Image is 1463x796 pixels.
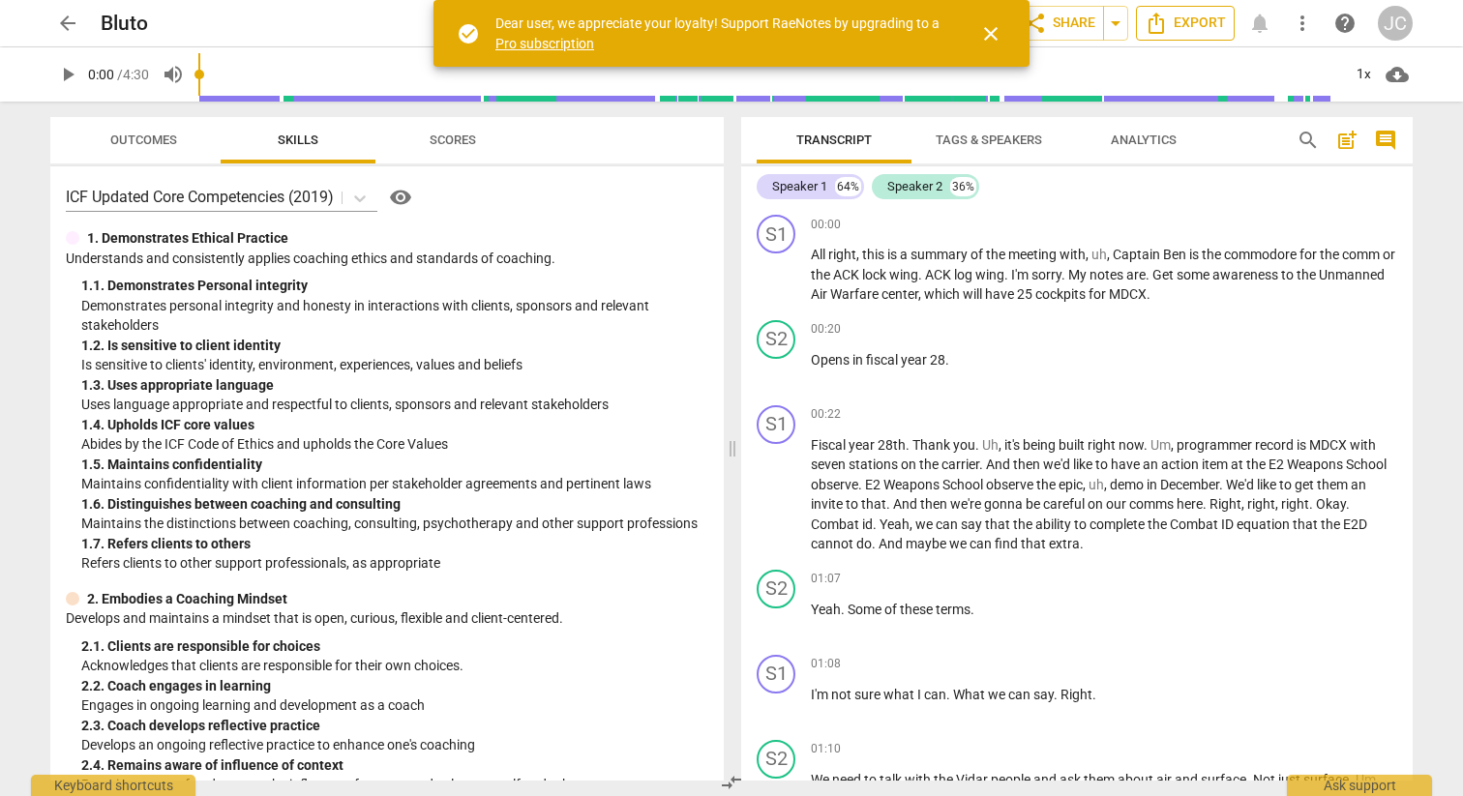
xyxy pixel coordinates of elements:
span: cockpits [1035,286,1089,302]
span: the [934,772,956,787]
span: . [1147,286,1150,302]
span: 28 [930,352,945,368]
span: fiscal [866,352,901,368]
span: . [1146,267,1152,282]
div: 64% [835,177,861,196]
span: My [1068,267,1090,282]
span: maybe [906,536,949,551]
span: an [1351,477,1366,492]
p: ICF Updated Core Competencies (2019) [66,186,334,208]
span: can [970,536,995,551]
span: E2 [865,477,883,492]
span: that [1021,536,1049,551]
span: Right [1209,496,1241,512]
span: item [1202,457,1231,472]
div: 1. 5. Maintains confidentiality [81,455,708,475]
span: , [1275,496,1281,512]
button: Show/Hide comments [1370,125,1401,156]
div: 2. 1. Clients are responsible for choices [81,636,708,657]
span: . [970,602,974,617]
span: Yeah [811,602,841,617]
span: . [858,477,865,492]
span: the [986,247,1008,262]
span: Opens [811,352,852,368]
button: Help [385,182,416,213]
span: them [1317,477,1351,492]
span: say [1033,687,1054,702]
span: the [1202,247,1224,262]
div: 2. 2. Coach engages in learning [81,676,708,696]
span: our [1106,496,1129,512]
span: like [1073,457,1095,472]
span: these [900,602,936,617]
span: Yeah [880,516,910,532]
span: year [849,437,878,453]
span: Combat [811,516,862,532]
span: you [953,437,975,453]
span: them [1084,772,1118,787]
span: carrier [941,457,979,472]
span: have [1111,457,1143,472]
span: demo [1110,477,1147,492]
span: to [1095,457,1111,472]
span: we'd [1043,457,1073,472]
span: in [852,352,866,368]
span: like [1257,477,1279,492]
span: invite [811,496,846,512]
span: , [1086,247,1091,262]
span: the [811,267,833,282]
span: E2 [1269,457,1287,472]
span: Export [1145,12,1226,35]
span: center [881,286,918,302]
span: Ben [1163,247,1189,262]
p: Acknowledges that clients are responsible for their own choices. [81,656,708,676]
span: Scores [430,133,476,147]
span: . [1080,536,1084,551]
span: , [1107,247,1113,262]
span: 01:07 [811,571,841,587]
span: Tags & Speakers [936,133,1042,147]
span: we're [950,496,984,512]
span: MDCX [1109,286,1147,302]
p: Is sensitive to clients' identity, environment, experiences, values and beliefs [81,355,708,375]
span: more_vert [1291,12,1314,35]
p: Engages in ongoing learning and development as a coach [81,695,708,716]
span: can [936,516,961,532]
span: do [856,536,872,551]
span: then [920,496,950,512]
span: at [1231,457,1246,472]
span: can [1008,687,1033,702]
div: Speaker 1 [772,177,827,196]
span: to [1281,267,1297,282]
span: to [1279,477,1295,492]
span: . [975,437,982,453]
div: 1x [1345,59,1382,90]
span: sure [854,687,883,702]
span: 01:08 [811,656,841,672]
span: And [986,457,1013,472]
span: or [1383,247,1395,262]
a: Help [377,182,416,213]
span: the [1246,457,1269,472]
span: of [970,247,986,262]
p: 1. Demonstrates Ethical Practice [87,228,288,249]
span: School [942,477,986,492]
span: Thank [912,437,953,453]
div: Change speaker [757,570,795,608]
span: Weapons [1287,457,1346,472]
span: and [1033,772,1060,787]
span: observe [811,477,858,492]
span: arrow_drop_down [1104,12,1127,35]
span: wing [889,267,918,282]
span: to [846,496,861,512]
span: that [861,496,886,512]
span: right [1088,437,1119,453]
button: Volume [156,57,191,92]
span: record [1255,437,1297,453]
span: 0:00 [88,67,114,82]
span: We [811,772,832,787]
span: right [1247,496,1275,512]
div: 1. 4. Upholds ICF core values [81,415,708,435]
span: . [886,496,893,512]
span: get [1295,477,1317,492]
